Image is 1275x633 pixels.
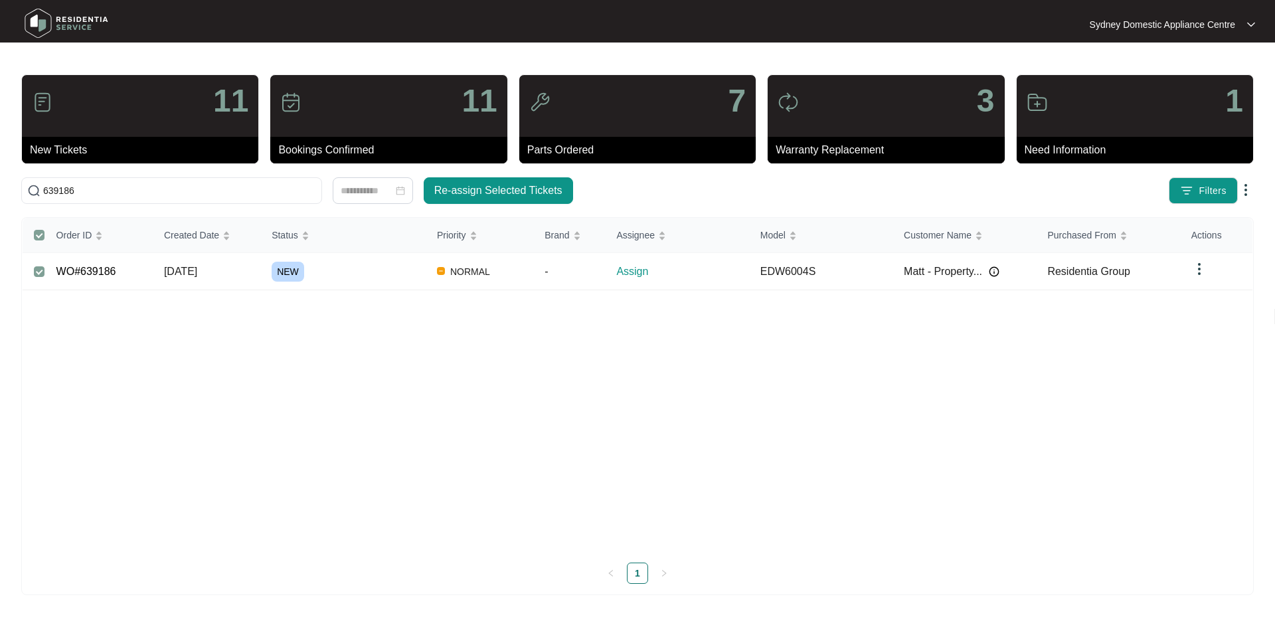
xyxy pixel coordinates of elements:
[272,262,304,282] span: NEW
[43,183,316,198] input: Search by Order Id, Assignee Name, Customer Name, Brand and Model
[46,218,153,253] th: Order ID
[437,267,445,275] img: Vercel Logo
[1180,184,1193,197] img: filter icon
[1027,92,1048,113] img: icon
[653,563,675,584] button: right
[616,228,655,242] span: Assignee
[272,228,298,242] span: Status
[164,228,219,242] span: Created Date
[1225,85,1243,117] p: 1
[750,253,893,290] td: EDW6004S
[776,142,1004,158] p: Warranty Replacement
[527,142,756,158] p: Parts Ordered
[760,228,786,242] span: Model
[904,228,972,242] span: Customer Name
[261,218,426,253] th: Status
[1247,21,1255,28] img: dropdown arrow
[56,228,92,242] span: Order ID
[27,184,41,197] img: search-icon
[1090,18,1235,31] p: Sydney Domestic Appliance Centre
[545,266,548,277] span: -
[977,85,995,117] p: 3
[628,563,647,583] a: 1
[1169,177,1238,204] button: filter iconFilters
[56,266,116,277] a: WO#639186
[607,569,615,577] span: left
[462,85,497,117] p: 11
[434,183,562,199] span: Re-assign Selected Tickets
[545,228,569,242] span: Brand
[534,218,606,253] th: Brand
[1037,218,1180,253] th: Purchased From
[728,85,746,117] p: 7
[893,218,1037,253] th: Customer Name
[437,228,466,242] span: Priority
[445,264,495,280] span: NORMAL
[529,92,551,113] img: icon
[1199,184,1227,198] span: Filters
[20,3,113,43] img: residentia service logo
[280,92,301,113] img: icon
[1047,228,1116,242] span: Purchased From
[30,142,258,158] p: New Tickets
[278,142,507,158] p: Bookings Confirmed
[606,218,749,253] th: Assignee
[213,85,248,117] p: 11
[989,266,999,277] img: Info icon
[904,264,982,280] span: Matt - Property...
[660,569,668,577] span: right
[1025,142,1253,158] p: Need Information
[778,92,799,113] img: icon
[750,218,893,253] th: Model
[627,563,648,584] li: 1
[32,92,53,113] img: icon
[1238,182,1254,198] img: dropdown arrow
[653,563,675,584] li: Next Page
[1181,218,1252,253] th: Actions
[164,266,197,277] span: [DATE]
[426,218,534,253] th: Priority
[600,563,622,584] li: Previous Page
[616,264,749,280] p: Assign
[1191,261,1207,277] img: dropdown arrow
[153,218,261,253] th: Created Date
[424,177,573,204] button: Re-assign Selected Tickets
[1047,266,1130,277] span: Residentia Group
[600,563,622,584] button: left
